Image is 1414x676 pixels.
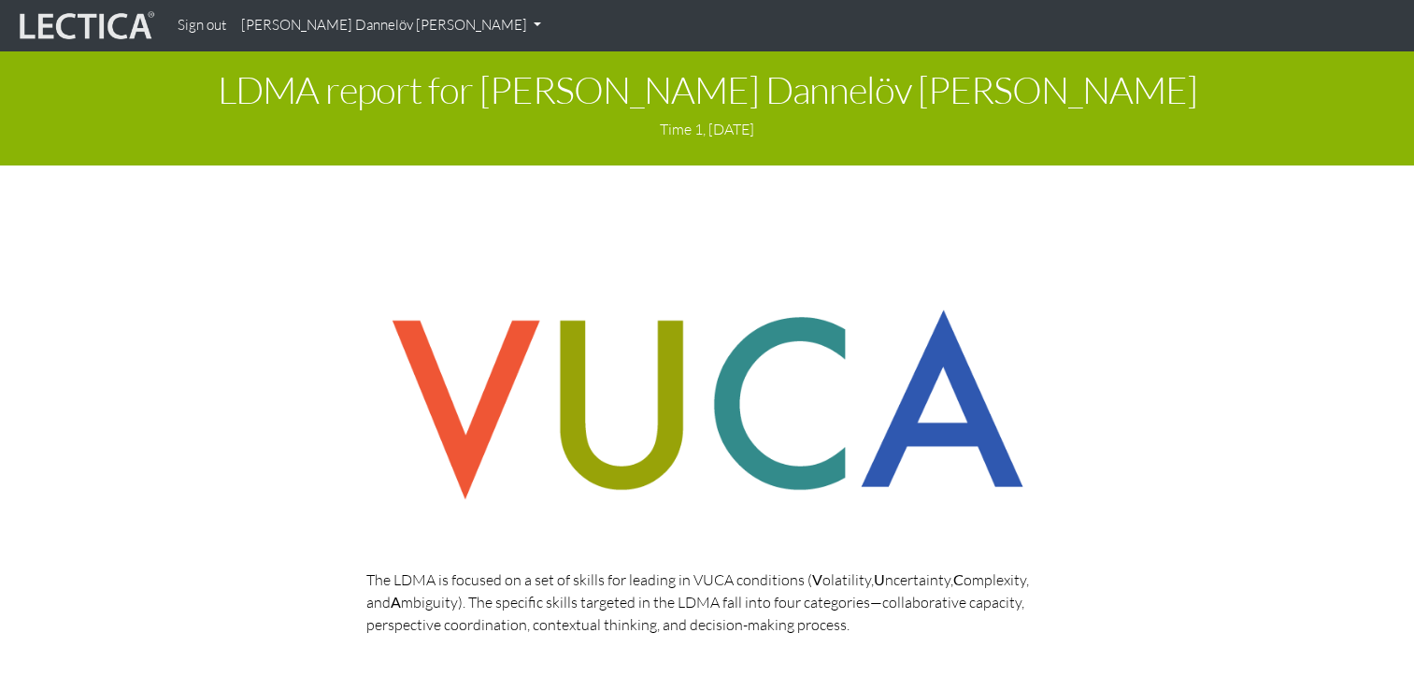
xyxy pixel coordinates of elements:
a: [PERSON_NAME] Dannelöv [PERSON_NAME] [234,7,549,44]
strong: U [874,570,885,588]
p: Time 1, [DATE] [14,118,1400,140]
a: Sign out [170,7,234,44]
strong: A [391,593,401,611]
img: vuca skills [366,286,1049,524]
h1: LDMA report for [PERSON_NAME] Dannelöv [PERSON_NAME] [14,69,1400,110]
strong: V [812,570,822,588]
img: lecticalive [15,8,155,44]
strong: C [953,570,964,588]
p: The LDMA is focused on a set of skills for leading in VUCA conditions ( olatility, ncertainty, om... [366,568,1049,636]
